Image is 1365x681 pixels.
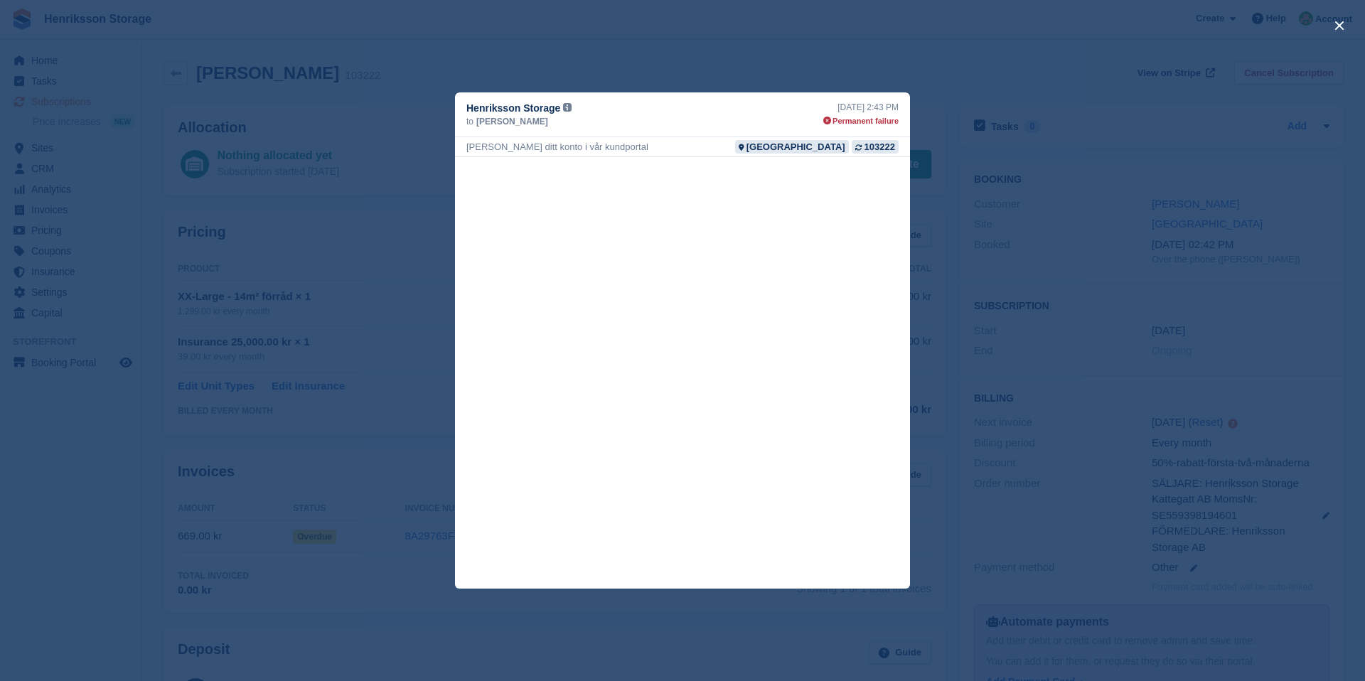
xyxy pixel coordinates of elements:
img: icon-info-grey-7440780725fd019a000dd9b08b2336e03edf1995a4989e88bcd33f0948082b44.svg [563,103,572,112]
div: [PERSON_NAME] ditt konto i vår kundportal [466,140,648,154]
span: to [466,115,473,128]
a: [GEOGRAPHIC_DATA] [735,140,849,154]
button: close [1328,14,1351,37]
div: [DATE] 2:43 PM [823,101,899,114]
div: [GEOGRAPHIC_DATA] [746,140,845,154]
div: Permanent failure [823,115,899,127]
span: Henriksson Storage [466,101,560,115]
div: 103222 [864,140,895,154]
a: 103222 [852,140,899,154]
span: [PERSON_NAME] [476,115,548,128]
